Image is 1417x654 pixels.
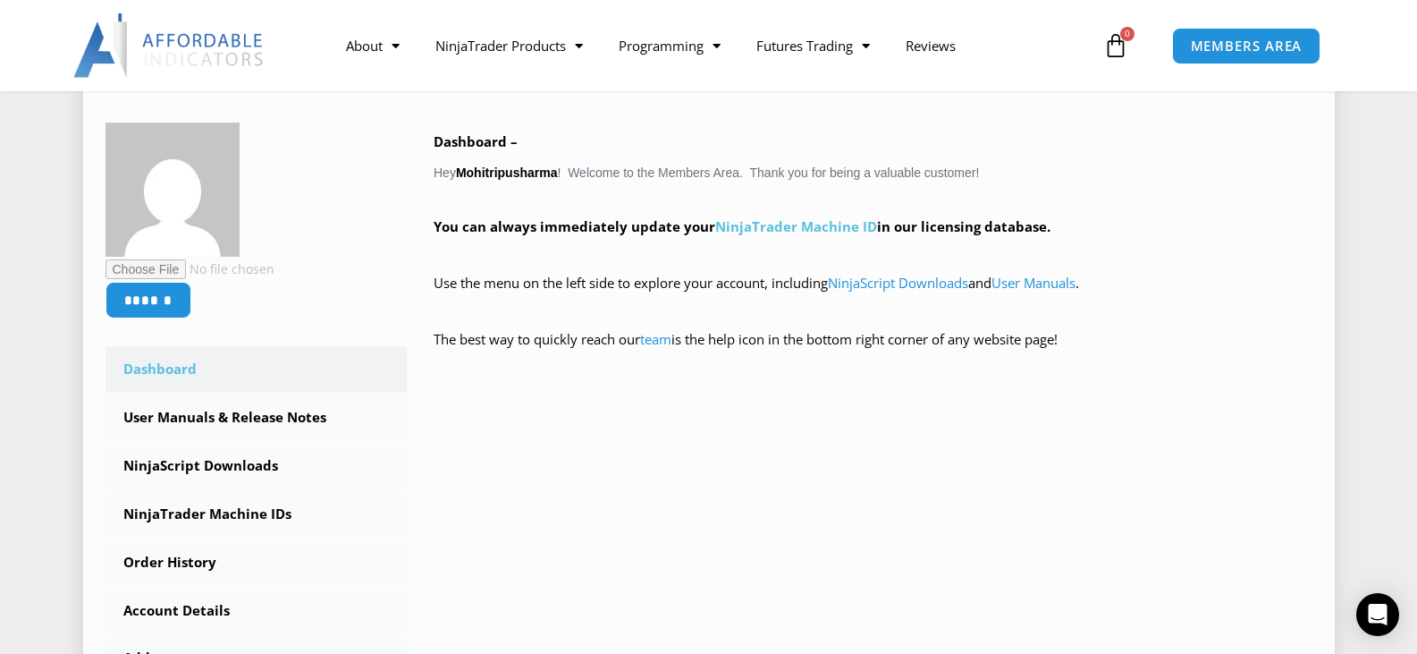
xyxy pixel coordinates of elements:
a: NinjaTrader Products [418,25,601,66]
p: Use the menu on the left side to explore your account, including and . [434,271,1312,321]
div: Hey ! Welcome to the Members Area. Thank you for being a valuable customer! [434,130,1312,378]
a: 0 [1076,20,1155,72]
div: Open Intercom Messenger [1356,593,1399,636]
a: MEMBERS AREA [1172,28,1321,64]
img: LogoAI | Affordable Indicators – NinjaTrader [73,13,266,78]
a: NinjaScript Downloads [828,274,968,292]
a: Programming [601,25,738,66]
a: Futures Trading [738,25,888,66]
a: User Manuals & Release Notes [105,395,408,441]
span: 0 [1120,27,1134,41]
p: The best way to quickly reach our is the help icon in the bottom right corner of any website page! [434,327,1312,378]
a: About [328,25,418,66]
a: NinjaTrader Machine IDs [105,491,408,538]
strong: Mohitripusharma [456,166,558,180]
a: Reviews [888,25,974,66]
nav: Menu [328,25,1099,66]
a: Order History [105,539,408,586]
img: dd54e0fd4e77376f71dce89f351cf1e82f3e92c0acaff6b6552aa13f44aa9356 [105,123,240,257]
a: NinjaScript Downloads [105,443,408,489]
a: User Manuals [991,274,1075,292]
a: NinjaTrader Machine ID [715,217,877,235]
b: Dashboard – [434,132,518,150]
a: team [640,330,671,348]
span: MEMBERS AREA [1191,39,1303,53]
a: Dashboard [105,346,408,393]
strong: You can always immediately update your in our licensing database. [434,217,1050,235]
a: Account Details [105,588,408,634]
